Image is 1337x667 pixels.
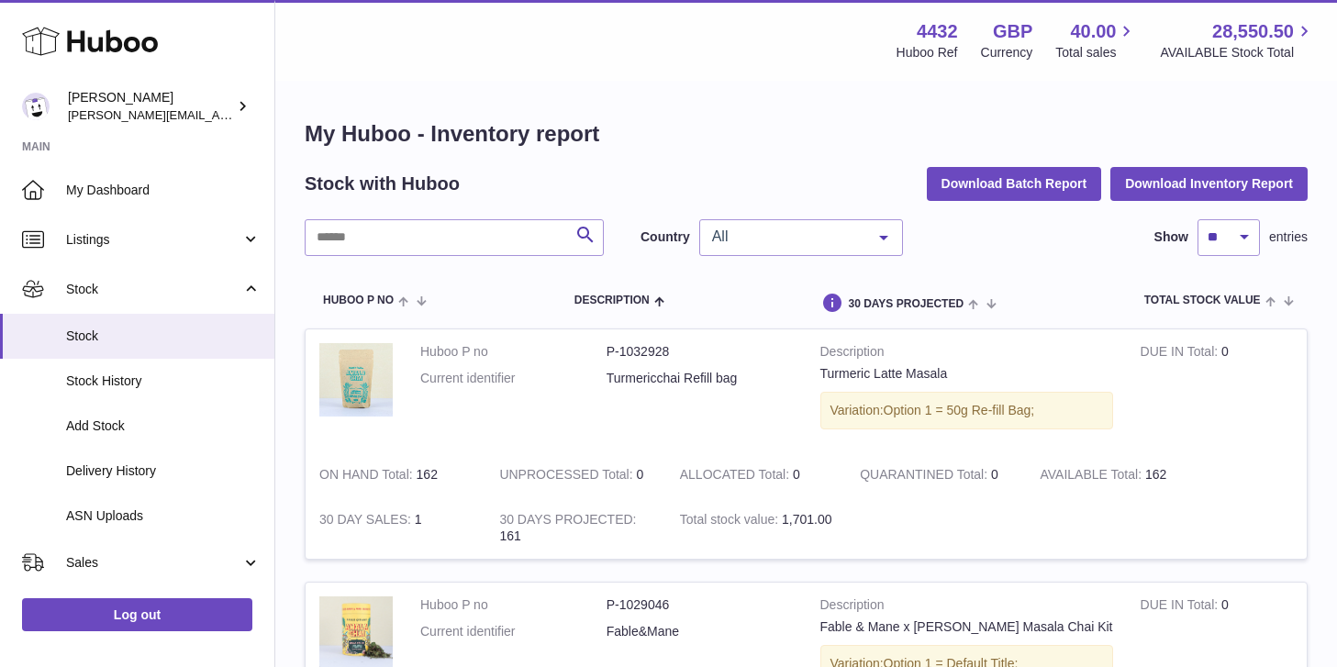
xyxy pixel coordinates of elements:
[917,19,958,44] strong: 4432
[848,298,964,310] span: 30 DAYS PROJECTED
[782,512,832,527] span: 1,701.00
[499,467,636,486] strong: UNPROCESSED Total
[319,343,393,417] img: product image
[306,452,485,497] td: 162
[66,417,261,435] span: Add Stock
[574,295,650,306] span: Description
[319,467,417,486] strong: ON HAND Total
[1269,228,1308,246] span: entries
[1055,19,1137,61] a: 40.00 Total sales
[22,598,252,631] a: Log out
[1070,19,1116,44] span: 40.00
[66,328,261,345] span: Stock
[680,512,782,531] strong: Total stock value
[1110,167,1308,200] button: Download Inventory Report
[884,403,1035,417] span: Option 1 = 50g Re-fill Bag;
[897,44,958,61] div: Huboo Ref
[680,467,793,486] strong: ALLOCATED Total
[820,365,1113,383] div: Turmeric Latte Masala
[1160,19,1315,61] a: 28,550.50 AVAILABLE Stock Total
[66,231,241,249] span: Listings
[820,392,1113,429] div: Variation:
[66,182,261,199] span: My Dashboard
[68,107,368,122] span: [PERSON_NAME][EMAIL_ADDRESS][DOMAIN_NAME]
[1141,597,1221,617] strong: DUE IN Total
[1154,228,1188,246] label: Show
[420,623,607,640] dt: Current identifier
[1144,295,1261,306] span: Total stock value
[1027,452,1207,497] td: 162
[68,89,233,124] div: [PERSON_NAME]
[66,462,261,480] span: Delivery History
[1212,19,1294,44] span: 28,550.50
[420,370,607,387] dt: Current identifier
[420,596,607,614] dt: Huboo P no
[820,596,1113,618] strong: Description
[420,343,607,361] dt: Huboo P no
[991,467,998,482] span: 0
[927,167,1102,200] button: Download Batch Report
[993,19,1032,44] strong: GBP
[641,228,690,246] label: Country
[707,228,865,246] span: All
[607,596,793,614] dd: P-1029046
[305,172,460,196] h2: Stock with Huboo
[607,370,793,387] dd: Turmericchai Refill bag
[820,343,1113,365] strong: Description
[1160,44,1315,61] span: AVAILABLE Stock Total
[306,497,485,560] td: 1
[820,618,1113,636] div: Fable & Mane x [PERSON_NAME] Masala Chai Kit
[1041,467,1145,486] strong: AVAILABLE Total
[499,512,636,531] strong: 30 DAYS PROJECTED
[323,295,394,306] span: Huboo P no
[66,554,241,572] span: Sales
[485,497,665,560] td: 161
[319,512,415,531] strong: 30 DAY SALES
[66,281,241,298] span: Stock
[666,452,846,497] td: 0
[66,507,261,525] span: ASN Uploads
[607,343,793,361] dd: P-1032928
[22,93,50,120] img: akhil@amalachai.com
[66,372,261,390] span: Stock History
[860,467,991,486] strong: QUARANTINED Total
[305,119,1308,149] h1: My Huboo - Inventory report
[981,44,1033,61] div: Currency
[485,452,665,497] td: 0
[1055,44,1137,61] span: Total sales
[607,623,793,640] dd: Fable&Mane
[1141,344,1221,363] strong: DUE IN Total
[1127,329,1307,452] td: 0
